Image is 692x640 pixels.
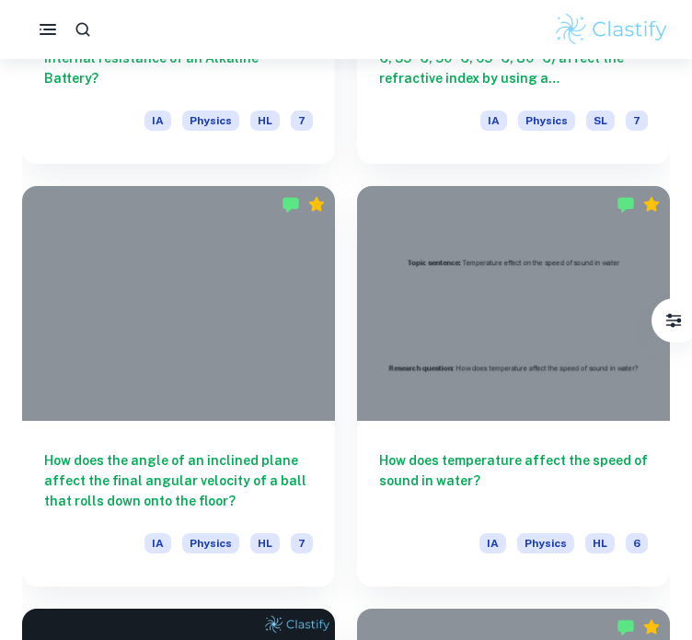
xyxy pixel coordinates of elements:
span: Physics [518,111,575,131]
img: Marked [617,195,635,214]
span: Physics [517,533,574,553]
span: 7 [291,533,313,553]
span: Physics [182,533,239,553]
span: IA [480,111,507,131]
span: HL [585,533,615,553]
a: How does the angle of an inclined plane affect the final angular velocity of a ball that rolls do... [22,186,335,587]
span: 7 [291,111,313,131]
span: 6 [626,533,648,553]
img: Marked [617,618,635,636]
div: Premium [642,195,661,214]
div: Premium [307,195,326,214]
img: Clastify logo [553,11,670,48]
span: IA [144,533,171,553]
span: IA [144,111,171,131]
span: 7 [626,111,648,131]
button: Filter [655,302,692,339]
h6: How does the angle of an inclined plane affect the final angular velocity of a ball that rolls do... [44,450,313,511]
span: SL [586,111,615,131]
span: HL [250,111,280,131]
div: Premium [642,618,661,636]
span: IA [479,533,506,553]
img: Marked [282,195,300,214]
span: Physics [182,111,239,131]
a: How does temperature affect the speed of sound in water?IAPhysicsHL6 [357,186,670,587]
h6: How does temperature affect the speed of sound in water? [379,450,648,511]
span: HL [250,533,280,553]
